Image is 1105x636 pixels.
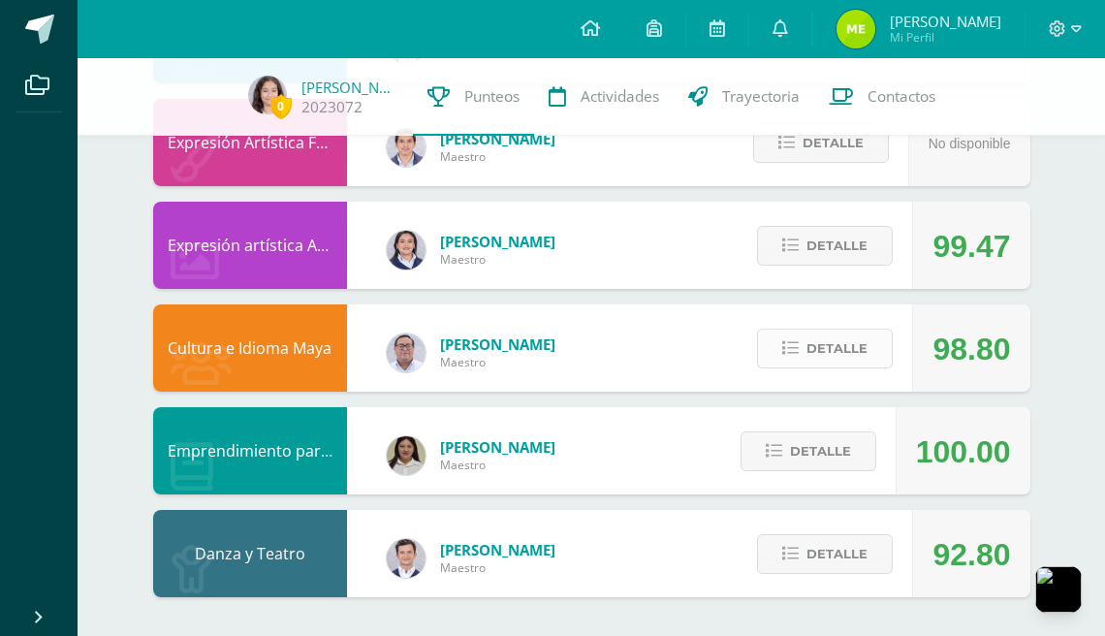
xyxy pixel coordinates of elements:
div: 92.80 [932,511,1010,598]
img: 799791cd4ec4703767168e1db4dfe2dd.png [387,231,426,270]
div: 100.00 [916,408,1011,495]
div: Emprendimiento para la Productividad [153,407,347,494]
div: Danza y Teatro [153,510,347,597]
span: [PERSON_NAME] [440,437,555,457]
span: No disponible [929,136,1011,151]
span: Detalle [806,536,868,572]
img: 5778bd7e28cf89dedf9ffa8080fc1cd8.png [387,334,426,372]
span: [PERSON_NAME] [440,540,555,559]
img: de49f0b7c0a8dfb775d0c7db9a0b74cb.png [248,76,287,114]
span: Maestro [440,354,555,370]
button: Detalle [757,226,893,266]
span: [PERSON_NAME] [440,232,555,251]
a: Contactos [814,58,950,136]
span: Detalle [806,228,868,264]
span: Detalle [790,433,851,469]
a: 2023072 [301,97,363,117]
a: [PERSON_NAME] [301,78,398,97]
div: Cultura e Idioma Maya [153,304,347,392]
button: Detalle [757,329,893,368]
img: 7b13906345788fecd41e6b3029541beb.png [387,436,426,475]
button: Detalle [741,431,876,471]
div: 98.80 [932,305,1010,393]
span: Maestro [440,251,555,268]
span: [PERSON_NAME] [890,12,1001,31]
img: cc8173afdae23698f602c22063f262d2.png [837,10,875,48]
span: Punteos [464,86,520,107]
div: Expresión artística ARTES PLÁSTICAS [153,202,347,289]
span: Maestro [440,148,555,165]
span: Detalle [803,125,864,161]
button: Detalle [757,534,893,574]
span: Contactos [868,86,935,107]
a: Actividades [534,58,674,136]
span: Detalle [806,331,868,366]
button: Detalle [753,123,889,163]
span: Actividades [581,86,659,107]
span: [PERSON_NAME] [440,129,555,148]
img: 70c0459bcb81c7dac88d1d439de9cb3a.png [387,539,426,578]
span: Maestro [440,457,555,473]
span: Mi Perfil [890,29,1001,46]
div: Expresión Artística FORMACIÓN MUSICAL [153,99,347,186]
span: 0 [270,94,292,118]
img: 32863153bf8bbda601a51695c130e98e.png [387,128,426,167]
span: Maestro [440,559,555,576]
div: 99.47 [932,203,1010,290]
a: Trayectoria [674,58,814,136]
span: Trayectoria [722,86,800,107]
span: [PERSON_NAME] [440,334,555,354]
a: Punteos [413,58,534,136]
